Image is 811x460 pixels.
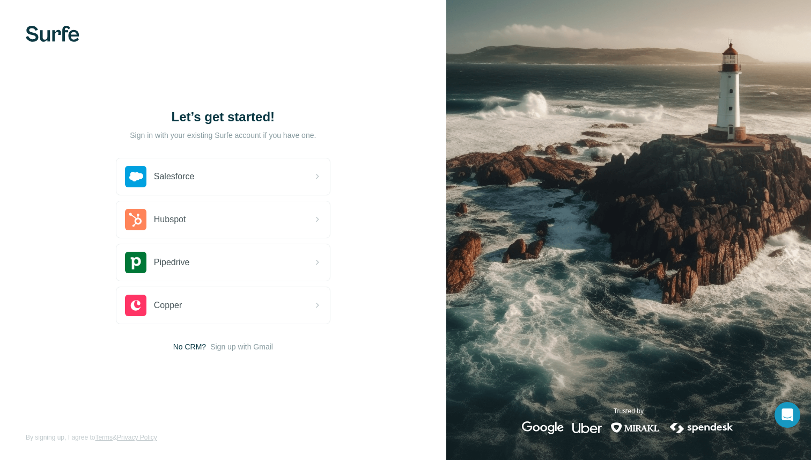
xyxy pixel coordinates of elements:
[210,341,273,352] button: Sign up with Gmail
[610,421,660,434] img: mirakl's logo
[117,434,157,441] a: Privacy Policy
[116,108,330,126] h1: Let’s get started!
[26,433,157,442] span: By signing up, I agree to &
[125,252,146,273] img: pipedrive's logo
[775,402,800,428] div: Open Intercom Messenger
[125,209,146,230] img: hubspot's logo
[130,130,316,141] p: Sign in with your existing Surfe account if you have one.
[154,299,182,312] span: Copper
[154,170,195,183] span: Salesforce
[125,166,146,187] img: salesforce's logo
[95,434,113,441] a: Terms
[154,213,186,226] span: Hubspot
[125,295,146,316] img: copper's logo
[668,421,735,434] img: spendesk's logo
[173,341,206,352] span: No CRM?
[522,421,564,434] img: google's logo
[26,26,79,42] img: Surfe's logo
[154,256,190,269] span: Pipedrive
[572,421,602,434] img: uber's logo
[614,406,644,416] p: Trusted by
